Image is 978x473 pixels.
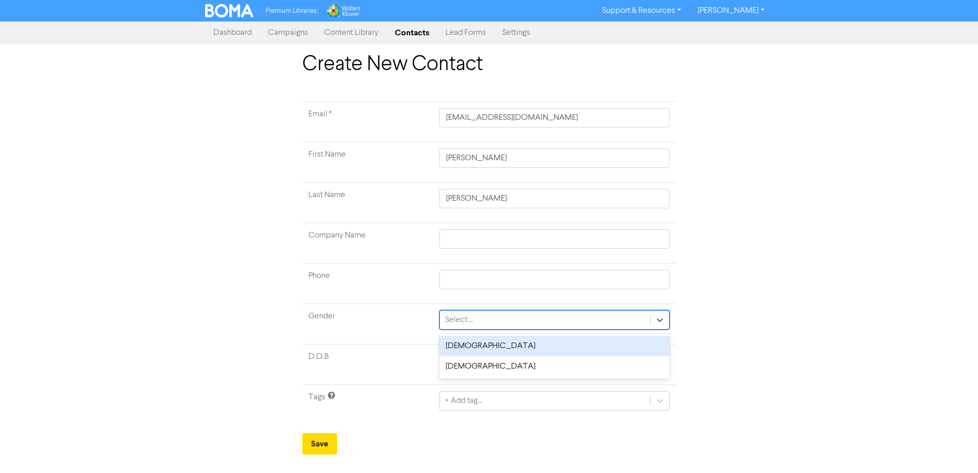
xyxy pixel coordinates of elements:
a: Support & Resources [594,3,690,19]
td: Company Name [302,223,433,264]
td: Phone [302,264,433,304]
div: [DEMOGRAPHIC_DATA] [439,336,670,356]
div: Select ... [445,314,474,326]
img: Wolters Kluwer [326,4,361,17]
td: Required [302,102,433,142]
td: D.O.B [302,345,433,385]
td: First Name [302,142,433,183]
span: Premium Libraries: [265,8,318,14]
td: Gender [302,304,433,345]
iframe: Chat Widget [850,362,978,473]
a: Contacts [387,23,437,43]
a: [PERSON_NAME] [690,3,773,19]
a: Settings [494,23,538,43]
a: Dashboard [205,23,260,43]
a: Content Library [316,23,387,43]
h1: Create New Contact [302,52,676,77]
a: Lead Forms [437,23,494,43]
div: [DEMOGRAPHIC_DATA] [439,356,670,377]
td: Last Name [302,183,433,223]
img: BOMA Logo [205,4,253,17]
td: Tags [302,385,433,425]
button: Save [302,433,337,455]
div: + Add tag... [445,395,482,407]
a: Campaigns [260,23,316,43]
